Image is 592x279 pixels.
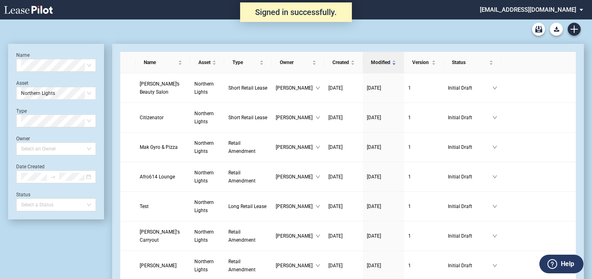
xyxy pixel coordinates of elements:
span: [DATE] [367,85,381,91]
span: [DATE] [328,263,343,268]
a: Create new document [568,23,581,36]
a: Long Retail Lease [228,202,268,210]
span: Modified [371,58,390,67]
span: swap-right [50,174,56,180]
a: Northern Lights [194,139,220,155]
span: [DATE] [328,174,343,180]
span: Northern Lights [194,140,214,154]
span: [DATE] [367,174,381,180]
a: [DATE] [367,173,400,181]
span: down [492,263,497,268]
a: Northern Lights [194,80,220,96]
th: Owner [272,52,324,73]
button: Download Blank Form [550,23,563,36]
span: Retail Amendment [228,229,256,243]
span: Initial Draft [448,173,492,181]
button: Help [539,255,583,273]
a: [DATE] [367,143,400,151]
span: down [315,174,320,179]
span: Created [332,58,349,67]
label: Owner [16,136,30,142]
span: Northern Lights [21,87,91,99]
span: down [315,115,320,120]
span: Northern Lights [194,111,214,124]
span: Status [452,58,487,67]
span: Afro614 Lounge [140,174,175,180]
span: Retail Amendment [228,259,256,273]
span: Short Retail Lease [228,115,267,120]
span: down [492,145,497,150]
a: [DATE] [328,143,359,151]
a: Northern Lights [194,109,220,126]
span: [PERSON_NAME] [276,262,315,270]
span: Jude's Carryout [140,229,180,243]
a: 1 [408,202,440,210]
a: 1 [408,84,440,92]
span: [DATE] [328,115,343,120]
span: Mak Gyro & Pizza [140,144,178,150]
span: Northern Lights [194,81,214,95]
span: Northern Lights [194,170,214,184]
span: [DATE] [328,233,343,239]
span: Test [140,204,149,209]
span: down [315,234,320,238]
a: [PERSON_NAME]’s Beauty Salon [140,80,186,96]
a: Afro614 Lounge [140,173,186,181]
span: to [50,174,56,180]
a: Northern Lights [194,258,220,274]
span: 1 [408,144,411,150]
a: 1 [408,143,440,151]
span: [PERSON_NAME] [276,232,315,240]
span: 1 [408,233,411,239]
span: [DATE] [367,204,381,209]
a: Retail Amendment [228,169,268,185]
a: Northern Lights [194,198,220,215]
label: Type [16,108,27,114]
span: 1 [408,204,411,209]
a: [DATE] [328,262,359,270]
a: [DATE] [328,232,359,240]
span: [DATE] [328,85,343,91]
a: Retail Amendment [228,258,268,274]
span: [PERSON_NAME] [276,173,315,181]
span: down [492,115,497,120]
a: Short Retail Lease [228,114,268,122]
span: down [315,263,320,268]
span: Initial Draft [448,84,492,92]
span: [PERSON_NAME] [276,202,315,210]
span: down [492,86,497,90]
th: Version [404,52,444,73]
a: Northern Lights [194,228,220,244]
a: Retail Amendment [228,139,268,155]
span: Carter's [140,263,177,268]
a: [PERSON_NAME] [140,262,186,270]
a: [DATE] [367,114,400,122]
span: Initial Draft [448,262,492,270]
span: [DATE] [328,144,343,150]
span: down [315,86,320,90]
span: Name [144,58,177,67]
label: Help [561,259,574,269]
span: down [492,234,497,238]
span: [DATE] [367,144,381,150]
a: 1 [408,173,440,181]
span: down [492,174,497,179]
a: Short Retail Lease [228,84,268,92]
span: Northern Lights [194,200,214,213]
span: down [315,204,320,209]
span: Initial Draft [448,202,492,210]
span: Owner [280,58,310,67]
div: Signed in successfully. [240,2,352,22]
span: Northern Lights [194,259,214,273]
a: [DATE] [328,202,359,210]
th: Modified [363,52,404,73]
a: Mak Gyro & Pizza [140,143,186,151]
span: [DATE] [367,263,381,268]
a: [DATE] [367,262,400,270]
span: Long Retail Lease [228,204,266,209]
span: [DATE] [367,233,381,239]
span: Version [412,58,430,67]
span: down [492,204,497,209]
label: Asset [16,80,28,86]
a: Citizenator [140,114,186,122]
